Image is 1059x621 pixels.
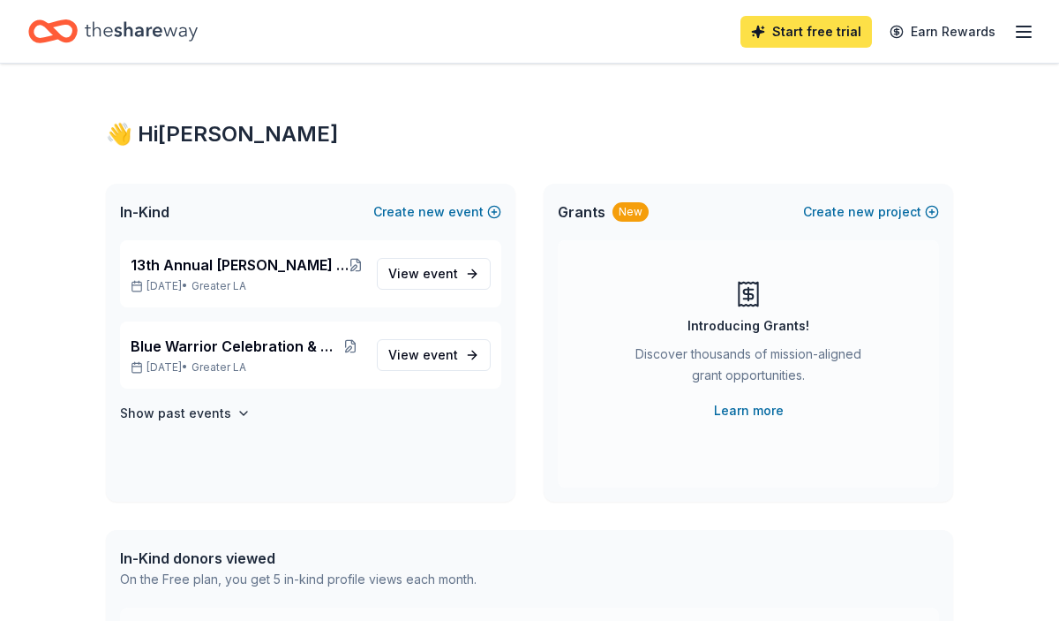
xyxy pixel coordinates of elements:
span: In-Kind [120,201,169,223]
button: Show past events [120,403,251,424]
span: View [388,345,458,366]
span: new [418,201,445,223]
button: Createnewevent [373,201,501,223]
div: On the Free plan, you get 5 in-kind profile views each month. [120,569,477,590]
a: Learn more [714,400,784,421]
a: View event [377,339,491,371]
div: Discover thousands of mission-aligned grant opportunities. [628,344,868,393]
button: Createnewproject [803,201,939,223]
a: Start free trial [740,16,872,48]
div: In-Kind donors viewed [120,548,477,569]
span: View [388,263,458,284]
a: View event [377,258,491,290]
div: 👋 Hi [PERSON_NAME] [106,120,953,148]
a: Earn Rewards [879,16,1006,48]
a: Home [28,11,198,52]
div: Introducing Grants! [687,315,809,337]
span: new [848,201,875,223]
span: Greater LA [192,279,246,293]
span: Greater LA [192,360,246,375]
span: event [423,266,458,281]
p: [DATE] • [131,360,363,375]
div: New [612,202,649,222]
span: Blue Warrior Celebration & Silent Auction [131,336,337,357]
span: 13th Annual [PERSON_NAME] [MEDICAL_DATA] Warrior Awards Dinner & Silent Auction [131,254,349,276]
span: event [423,347,458,362]
h4: Show past events [120,403,231,424]
p: [DATE] • [131,279,363,293]
span: Grants [558,201,605,223]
